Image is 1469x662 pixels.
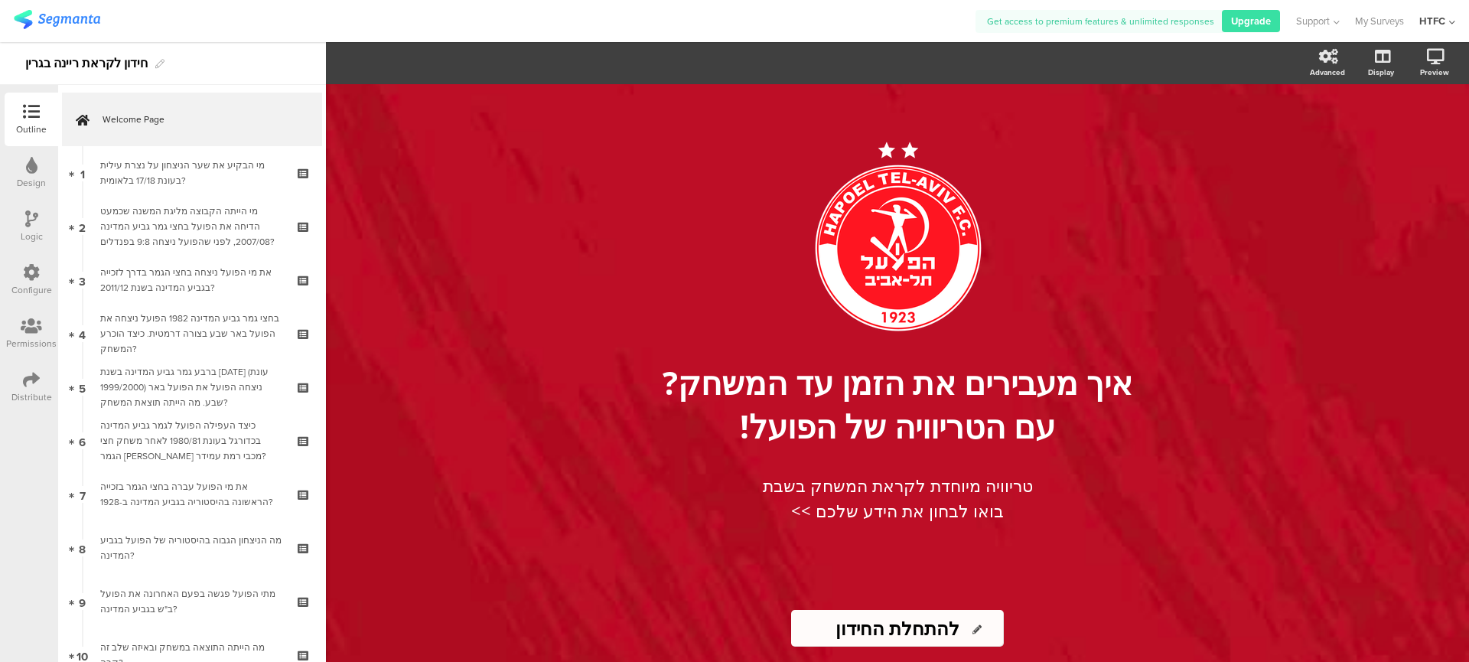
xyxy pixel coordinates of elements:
span: Get access to premium features & unlimited responses [987,15,1214,28]
div: Logic [21,230,43,243]
div: Display [1368,67,1394,78]
div: Advanced [1310,67,1345,78]
a: Welcome Page [62,93,322,146]
div: מי הייתה הקבוצה מליגת המשנה שכמעט הדיחה את הפועל בחצי גמר גביע המדינה 2007/08, לפני שהפועל ניצחה ... [100,204,283,249]
a: 4 בחצי גמר גביע המדינה 1982 הפועל ניצחה את הפועל באר שבע בצורה דרמטית. כיצד הוכרע המשחק? [62,307,322,360]
div: מה הניצחון הגבוה בהיסטוריה של הפועל בגביע המדינה? [100,533,283,563]
div: כיצד העפילה הפועל לגמר גביע המדינה בכדורגל בעונת 1980/81 לאחר משחק חצי הגמר מול מכבי רמת עמידר? [100,418,283,464]
span: 5 [79,379,86,396]
div: מתי הפועל פגשה בפעם האחרונה את הפועל ב"ש בגביע המדינה? [100,586,283,617]
a: 6 כיצד העפילה הפועל לגמר גביע המדינה בכדורגל בעונת 1980/81 לאחר משחק חצי הגמר [PERSON_NAME] מכבי ... [62,414,322,468]
span: 1 [80,165,85,181]
span: 3 [79,272,86,289]
p: איך מעבירים את הזמן עד המשחק? [614,360,1181,404]
div: בחצי גמר גביע המדינה 1982 הפועל ניצחה את הפועל באר שבע בצורה דרמטית. כיצד הוכרע המשחק? [100,311,283,357]
p: בואו לבחון את הידע שלכם >> [630,498,1165,523]
div: ברבע גמר גביע המדינה בשנת 2000 (עונת 1999/2000) ניצחה הפועל את הפועל באר שבע. מה הייתה תוצאת המשחק? [100,364,283,410]
a: 3 את מי הפועל ניצחה בחצי הגמר בדרך לזכייה בגביע המדינה בשנת 2011/12? [62,253,322,307]
div: Design [17,176,46,190]
span: 4 [79,325,86,342]
span: 6 [79,432,86,449]
span: 7 [80,486,86,503]
a: 7 את מי הפועל עברה בחצי הגמר בזכייה הראשונה בהיסטוריה בגביע המדינה ב-1928? [62,468,322,521]
span: Support [1296,14,1330,28]
a: 5 ברבע גמר גביע המדינה בשנת [DATE] (עונת 1999/2000) ניצחה הפועל את הפועל באר שבע. מה הייתה תוצאת ... [62,360,322,414]
div: Distribute [11,390,52,404]
a: 1 מי הבקיע את שער הניצחון על נצרת עילית בעונת 17/18 בלאומית? [62,146,322,200]
p: טריוויה מיוחדת לקראת המשחק בשבת [630,473,1165,498]
a: 2 מי הייתה הקבוצה מליגת המשנה שכמעט הדיחה את הפועל בחצי גמר גביע המדינה 2007/08, לפני שהפועל ניצח... [62,200,322,253]
span: 2 [79,218,86,235]
span: 8 [79,540,86,556]
img: segmanta logo [14,10,100,29]
div: מי הבקיע את שער הניצחון על נצרת עילית בעונת 17/18 בלאומית? [100,158,283,188]
div: את מי הפועל ניצחה בחצי הגמר בדרך לזכייה בגביע המדינה בשנת 2011/12? [100,265,283,295]
span: 9 [79,593,86,610]
div: Permissions [6,337,57,351]
div: את מי הפועל עברה בחצי הגמר בזכייה הראשונה בהיסטוריה בגביע המדינה ב-1928? [100,479,283,510]
a: 8 מה הניצחון הגבוה בהיסטוריה של הפועל בגביע המדינה? [62,521,322,575]
span: Welcome Page [103,112,298,127]
div: חידון לקראת ריינה בגרין [25,51,148,76]
div: HTFC [1419,14,1445,28]
div: Preview [1420,67,1449,78]
p: עם הטריוויה של הפועל! [614,404,1181,448]
div: Outline [16,122,47,136]
div: Configure [11,283,52,297]
a: 9 מתי הפועל פגשה בפעם האחרונה את הפועל ב"ש בגביע המדינה? [62,575,322,628]
span: Upgrade [1231,14,1271,28]
input: Start [791,610,1004,647]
